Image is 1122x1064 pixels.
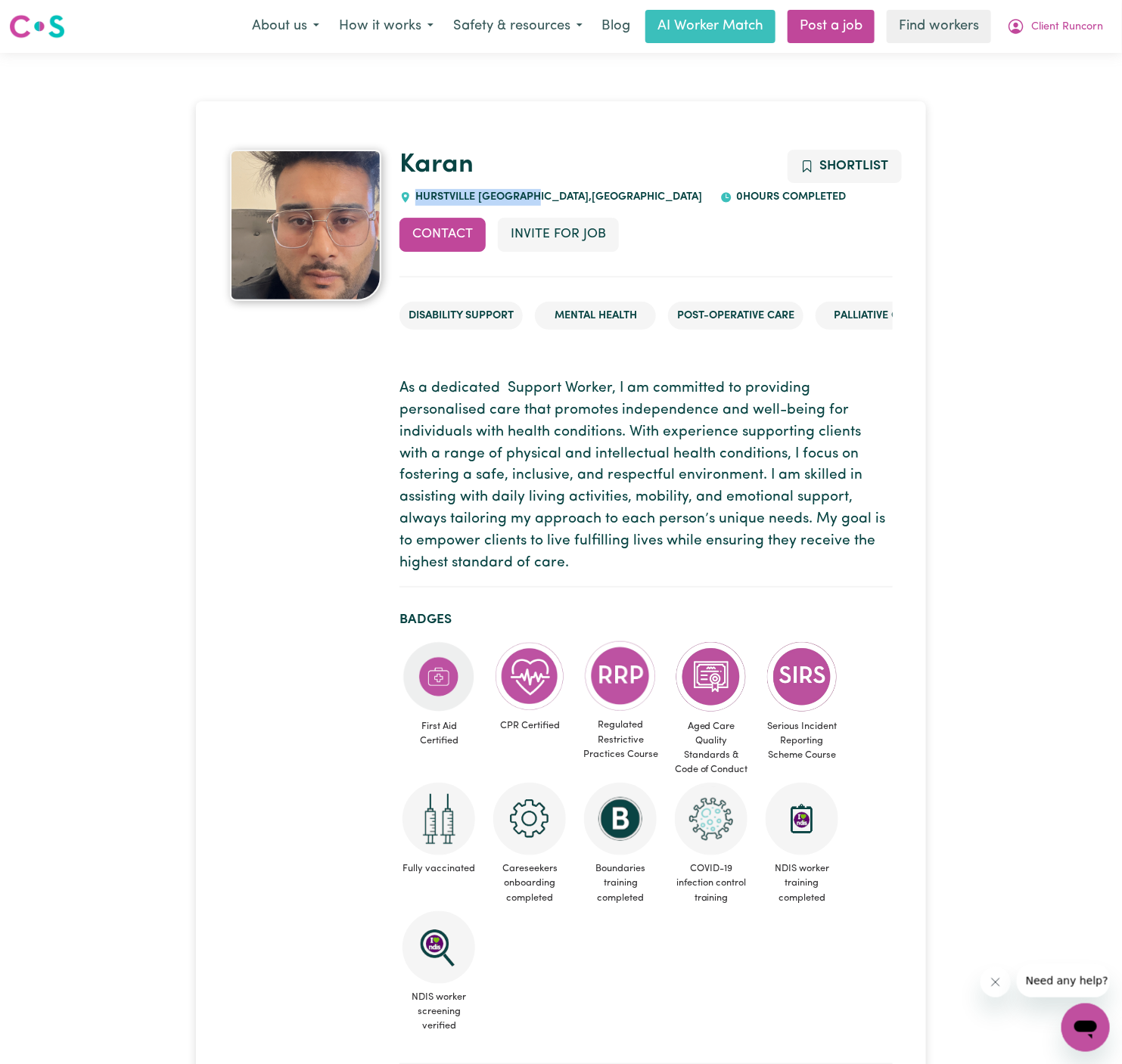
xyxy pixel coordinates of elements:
button: About us [242,11,329,42]
a: Careseekers logo [9,9,65,44]
span: Shortlist [820,160,889,172]
span: NDIS worker screening verified [399,984,478,1040]
a: Karan's profile picture' [229,150,381,301]
button: My Account [997,11,1113,42]
span: Serious Incident Reporting Scheme Course [763,713,841,769]
span: Aged Care Quality Standards & Code of Conduct [672,713,751,783]
img: Karan [230,150,381,301]
span: Boundaries training completed [581,855,660,911]
iframe: Button to launch messaging window [1061,1004,1110,1052]
span: HURSTVILLE [GEOGRAPHIC_DATA] , [GEOGRAPHIC_DATA] [412,191,702,203]
img: Care and support worker has received 2 doses of COVID-19 vaccine [402,783,475,855]
button: Contact [399,218,486,251]
li: Mental Health [535,302,656,330]
button: Add to shortlist [788,150,902,183]
li: Disability Support [399,302,523,330]
h2: Badges [399,612,892,628]
a: Blog [592,10,639,43]
iframe: Message from company [1017,964,1110,997]
img: CS Academy: Careseekers Onboarding course completed [493,783,566,855]
button: Invite for Job [498,218,619,251]
span: Careseekers onboarding completed [490,855,569,911]
span: 0 hours completed [732,191,846,203]
img: Care and support worker has completed First Aid Certification [402,641,475,713]
iframe: Close message [981,967,1011,997]
img: CS Academy: Introduction to NDIS Worker Training course completed [766,783,838,855]
a: AI Worker Match [645,10,775,43]
span: First Aid Certified [399,713,478,754]
a: Karan [399,152,474,178]
img: CS Academy: Regulated Restrictive Practices course completed [584,641,657,712]
button: Safety & resources [443,11,592,42]
span: Fully vaccinated [399,855,478,882]
li: Post-operative care [668,302,803,330]
p: As a dedicated Support Worker, I am committed to providing personalised care that promotes indepe... [399,378,892,574]
img: CS Academy: Aged Care Quality Standards & Code of Conduct course completed [675,641,747,713]
img: CS Academy: Boundaries in care and support work course completed [584,783,657,855]
span: Client Runcorn [1031,19,1103,36]
img: NDIS Worker Screening Verified [402,911,475,984]
span: CPR Certified [490,712,569,739]
span: Regulated Restrictive Practices Course [581,712,660,768]
img: Careseekers logo [9,13,65,40]
img: CS Academy: COVID-19 Infection Control Training course completed [675,783,747,855]
li: Palliative care [816,302,937,330]
button: How it works [329,11,443,42]
a: Post a job [788,10,875,43]
span: NDIS worker training completed [763,855,841,911]
img: CS Academy: Serious Incident Reporting Scheme course completed [766,641,838,713]
span: COVID-19 infection control training [672,855,751,911]
img: Care and support worker has completed CPR Certification [493,641,566,713]
a: Find workers [887,10,991,43]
